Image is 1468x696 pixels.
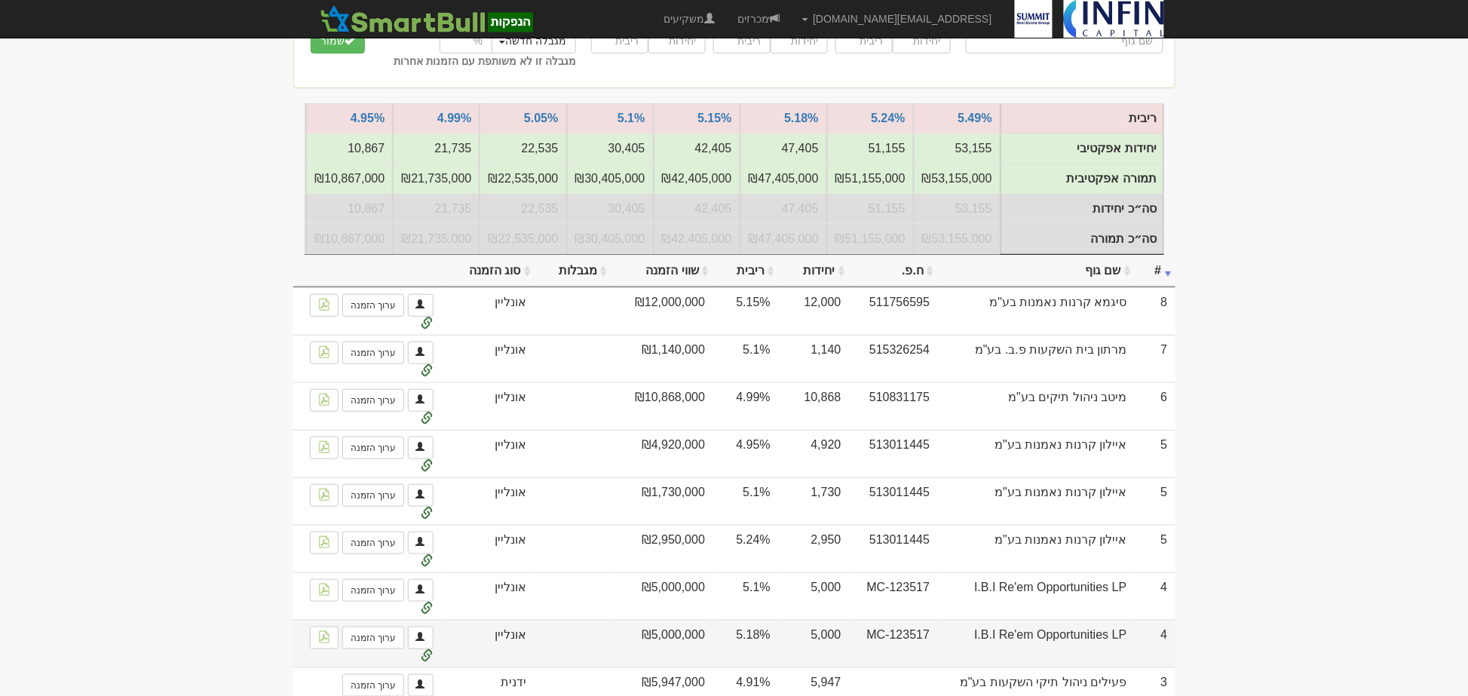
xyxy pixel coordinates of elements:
[1135,620,1175,667] td: 4
[713,620,778,667] td: 5.18%
[713,430,778,477] td: 4.95%
[318,394,330,406] img: pdf-file-icon.png
[827,224,914,254] td: סה״כ תמורה
[480,133,566,164] td: יחידות אפקטיבי
[784,112,818,124] a: 5.18%
[393,224,480,254] td: סה״כ תמורה
[611,430,713,477] td: ₪4,920,000
[713,335,778,382] td: 5.1%
[342,484,404,507] a: ערוך הזמנה
[827,133,914,164] td: יחידות אפקטיבי
[318,489,330,501] img: pdf-file-icon.png
[937,525,1134,572] td: איילון קרנות נאמנות בע"מ
[914,164,1001,194] td: תמורה אפקטיבית
[778,477,849,525] td: 1,730
[778,335,849,382] td: 1,140
[778,572,849,620] td: 5,000
[1135,572,1175,620] td: 4
[914,224,1001,254] td: סה״כ תמורה
[437,112,471,124] a: 4.99%
[524,112,558,124] a: 5.05%
[311,28,365,54] button: שמור
[611,335,713,382] td: ₪1,140,000
[849,572,938,620] td: MC-123517
[393,164,480,194] td: תמורה אפקטיבית
[480,164,566,194] td: תמורה אפקטיבית
[441,572,535,620] td: אונליין
[849,430,938,477] td: 513011445
[306,224,393,254] td: סה״כ תמורה
[849,620,938,667] td: MC-123517
[778,382,849,430] td: 10,868
[849,477,938,525] td: 513011445
[441,382,535,430] td: אונליין
[318,536,330,548] img: pdf-file-icon.png
[654,224,740,254] td: סה״כ תמורה
[713,477,778,525] td: 5.1%
[871,112,905,124] a: 5.24%
[441,255,535,288] th: סוג הזמנה: activate to sort column ascending
[937,335,1134,382] td: מרתון בית השקעות פ.ב. בע"מ
[937,430,1134,477] td: איילון קרנות נאמנות בע"מ
[440,28,492,54] input: %
[849,287,938,335] td: 511756595
[306,164,393,194] td: תמורה אפקטיבית
[591,28,648,54] input: ריבית
[740,224,827,254] td: סה״כ תמורה
[489,28,576,54] button: מגבלה חדשה
[937,572,1134,620] td: I.B.I Re'em Opportunities LP
[654,194,740,224] td: סה״כ יחידות
[394,54,576,69] label: מגבלה זו לא משותפת עם הזמנות אחרות
[611,525,713,572] td: ₪2,950,000
[1135,430,1175,477] td: 5
[342,532,404,554] a: ערוך הזמנה
[778,620,849,667] td: 5,000
[318,346,330,358] img: pdf-file-icon.png
[849,335,938,382] td: 515326254
[1001,164,1163,195] td: תמורה אפקטיבית
[441,287,535,335] td: אונליין
[713,28,771,54] input: ריבית
[648,28,706,54] input: יחידות
[740,164,827,194] td: תמורה אפקטיבית
[480,194,566,224] td: סה״כ יחידות
[1135,255,1175,288] th: #: activate to sort column ascending
[1135,525,1175,572] td: 5
[342,437,404,459] a: ערוך הזמנה
[778,255,849,288] th: יחידות: activate to sort column ascending
[342,342,404,364] a: ערוך הזמנה
[937,255,1134,288] th: שם גוף: activate to sort column ascending
[567,194,654,224] td: סה״כ יחידות
[914,194,1001,224] td: סה״כ יחידות
[1135,477,1175,525] td: 5
[441,620,535,667] td: אונליין
[1001,224,1163,254] td: סה״כ תמורה
[654,133,740,164] td: יחידות אפקטיבי
[342,294,404,317] a: ערוך הזמנה
[937,620,1134,667] td: I.B.I Re'em Opportunities LP
[611,287,713,335] td: ₪12,000,000
[713,382,778,430] td: 4.99%
[393,133,480,164] td: יחידות אפקטיבי
[393,194,480,224] td: סה״כ יחידות
[318,584,330,596] img: pdf-file-icon.png
[713,525,778,572] td: 5.24%
[1135,287,1175,335] td: 8
[937,287,1134,335] td: סיגמא קרנות נאמנות בע"מ
[611,477,713,525] td: ₪1,730,000
[654,164,740,194] td: תמורה אפקטיבית
[1135,335,1175,382] td: 7
[740,133,827,164] td: יחידות אפקטיבי
[441,525,535,572] td: אונליין
[1001,104,1163,134] td: ריבית
[827,164,914,194] td: תמורה אפקטיבית
[937,477,1134,525] td: איילון קרנות נאמנות בע"מ
[713,255,778,288] th: ריבית: activate to sort column ascending
[778,430,849,477] td: 4,920
[914,133,1001,164] td: יחידות אפקטיבי
[306,194,393,224] td: סה״כ יחידות
[318,631,330,643] img: pdf-file-icon.png
[893,28,950,54] input: יחידות
[849,255,938,288] th: ח.פ.: activate to sort column ascending
[535,255,611,288] th: מגבלות: activate to sort column ascending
